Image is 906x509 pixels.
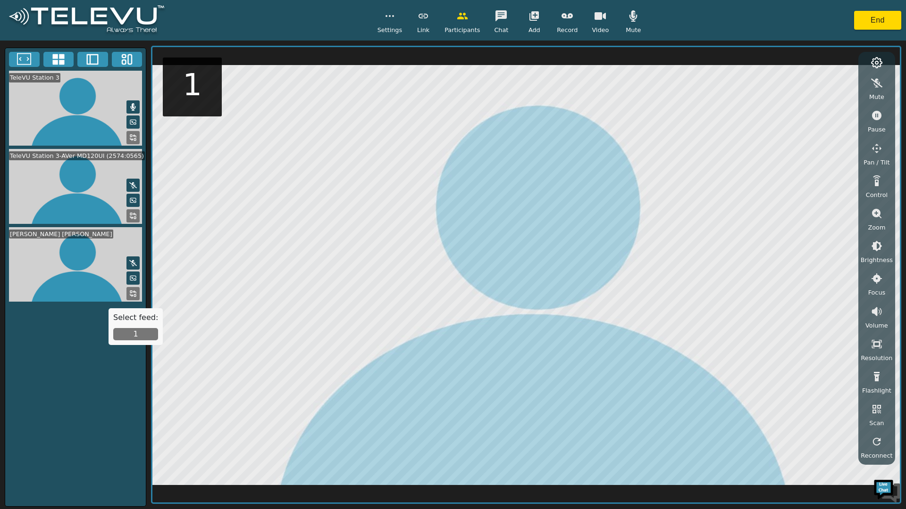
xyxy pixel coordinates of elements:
[865,321,888,330] span: Volume
[113,328,158,340] button: 1
[861,353,892,362] span: Resolution
[16,44,40,67] img: d_736959983_company_1615157101543_736959983
[126,131,140,144] button: Replace Feed
[43,52,74,67] button: 4x4
[9,230,113,238] div: [PERSON_NAME] [PERSON_NAME]
[126,115,140,129] button: Picture in Picture
[868,223,885,232] span: Zoom
[866,190,888,199] span: Control
[417,25,429,34] span: Link
[868,125,886,134] span: Pause
[5,3,168,38] img: logoWhite.png
[854,11,901,30] button: End
[869,92,884,101] span: Mute
[557,25,578,34] span: Record
[868,288,886,297] span: Focus
[126,209,140,222] button: Replace Feed
[5,257,180,290] textarea: Type your message and hit 'Enter'
[77,52,108,67] button: Two Window Medium
[55,119,130,214] span: We're online!
[9,73,60,82] div: TeleVU Station 3
[112,52,143,67] button: Three Window Medium
[126,194,140,207] button: Picture in Picture
[445,25,480,34] span: Participants
[9,151,145,160] div: TeleVU Station 3-AVer MD120UI (2574:0565)
[155,5,177,27] div: Minimize live chat window
[592,25,609,34] span: Video
[183,67,202,103] h5: 1
[864,158,889,167] span: Pan / Tilt
[113,313,158,322] h5: Select feed:
[862,386,891,395] span: Flashlight
[869,419,884,427] span: Scan
[861,451,892,460] span: Reconnect
[126,287,140,300] button: Replace Feed
[626,25,641,34] span: Mute
[494,25,508,34] span: Chat
[873,476,901,504] img: Chat Widget
[126,271,140,285] button: Picture in Picture
[49,49,159,62] div: Chat with us now
[126,100,140,114] button: Mute
[377,25,403,34] span: Settings
[9,52,40,67] button: Fullscreen
[126,256,140,270] button: Mute
[861,255,893,264] span: Brightness
[528,25,540,34] span: Add
[126,179,140,192] button: Mute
